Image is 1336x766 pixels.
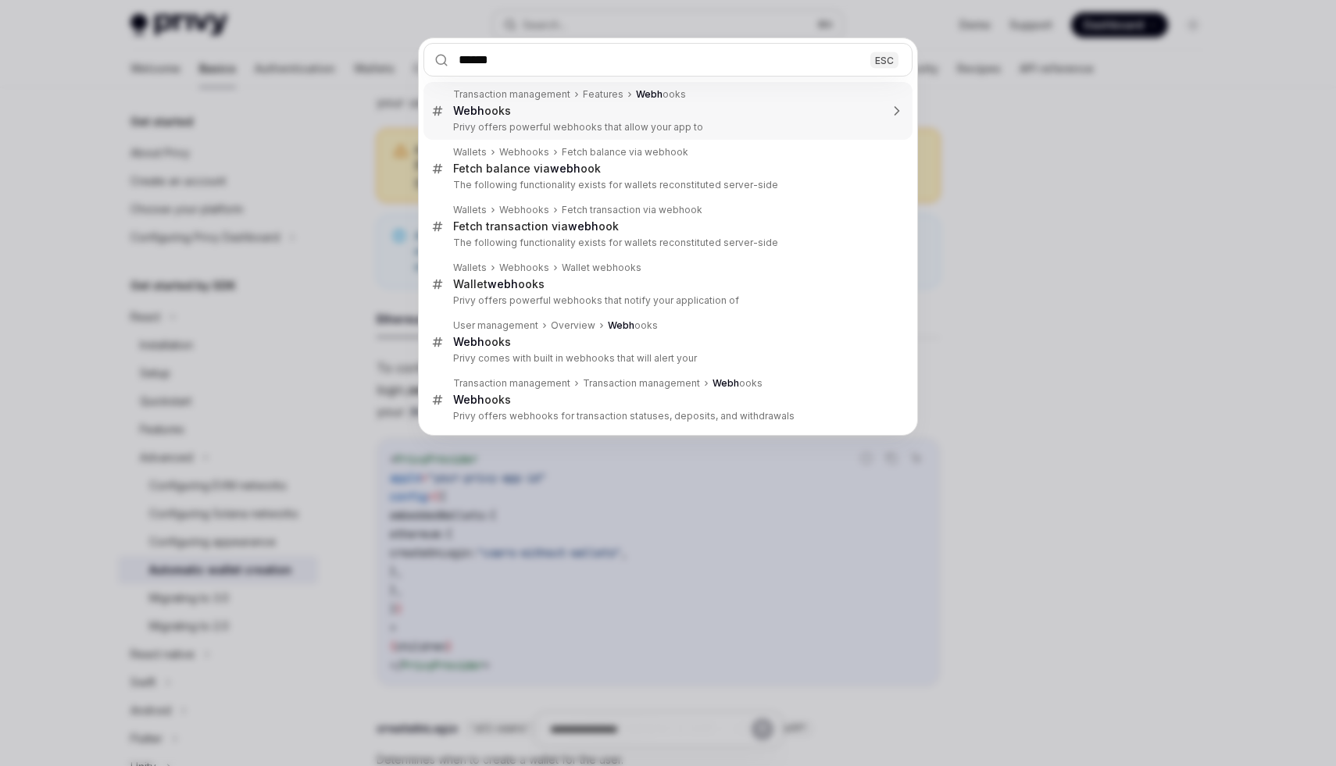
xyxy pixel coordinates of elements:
b: Webh [453,335,484,348]
div: Wallet ooks [453,277,545,291]
div: Wallet webhooks [562,262,641,274]
b: Webh [636,88,663,100]
div: Transaction management [453,377,570,390]
div: ooks [608,319,658,332]
div: Transaction management [583,377,700,390]
div: ooks [453,393,511,407]
div: ooks [453,104,511,118]
p: Privy offers powerful webhooks that notify your application of [453,294,880,307]
div: Fetch balance via webhook [562,146,688,159]
b: Webh [453,104,484,117]
div: Fetch balance via ook [453,162,601,176]
b: webh [568,219,598,233]
div: Overview [551,319,595,332]
div: Features [583,88,623,101]
p: The following functionality exists for wallets reconstituted server-side [453,179,880,191]
div: ESC [870,52,898,68]
b: webh [488,277,518,290]
b: Webh [453,393,484,406]
div: Fetch transaction via webhook [562,204,702,216]
b: Webh [713,377,739,389]
div: Wallets [453,204,487,216]
p: Privy offers webhooks for transaction statuses, deposits, and withdrawals [453,410,880,422]
div: ooks [453,335,511,349]
p: Privy offers powerful webhooks that allow your app to [453,121,880,134]
div: Wallets [453,146,487,159]
div: Fetch transaction via ook [453,219,619,233]
div: Wallets [453,262,487,274]
div: Webhooks [499,262,549,274]
div: Transaction management [453,88,570,101]
b: Webh [608,319,634,331]
div: ooks [713,377,763,390]
p: Privy comes with built in webhooks that will alert your [453,352,880,365]
b: webh [550,162,580,175]
div: Webhooks [499,204,549,216]
p: The following functionality exists for wallets reconstituted server-side [453,237,880,249]
div: ooks [636,88,686,101]
div: Webhooks [499,146,549,159]
div: User management [453,319,538,332]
